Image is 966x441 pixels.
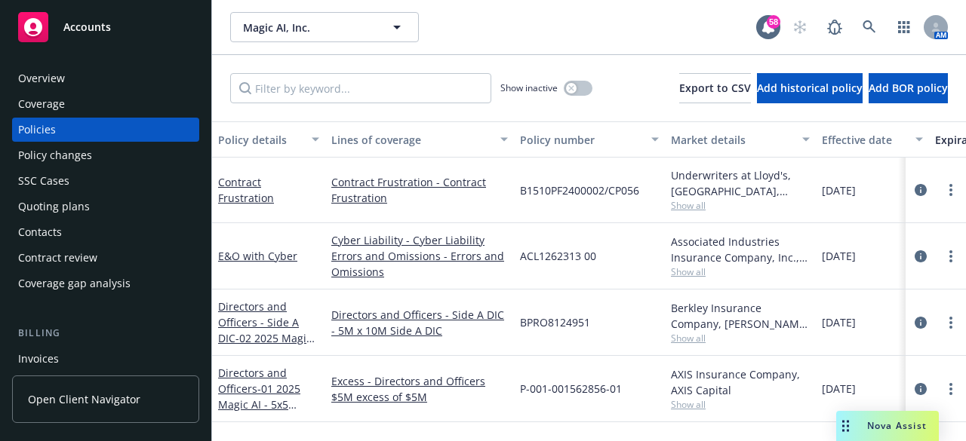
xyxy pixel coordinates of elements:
[63,21,111,33] span: Accounts
[12,271,199,296] a: Coverage gap analysis
[331,307,508,338] a: Directors and Officers - Side A DIC - 5M x 10M Side A DIC
[679,81,751,95] span: Export to CSV
[18,143,92,167] div: Policy changes
[230,12,419,42] button: Magic AI, Inc.
[836,411,939,441] button: Nova Assist
[889,12,919,42] a: Switch app
[665,121,816,158] button: Market details
[230,73,491,103] input: Filter by keyword...
[836,411,855,441] div: Drag to move
[520,248,596,264] span: ACL1262313 00
[18,220,62,244] div: Contacts
[18,194,90,219] div: Quoting plans
[514,121,665,158] button: Policy number
[757,73,863,103] button: Add historical policy
[12,118,199,142] a: Policies
[331,132,491,148] div: Lines of coverage
[854,12,884,42] a: Search
[671,300,810,332] div: Berkley Insurance Company, [PERSON_NAME] Corporation
[218,366,300,427] a: Directors and Officers
[671,332,810,345] span: Show all
[12,326,199,341] div: Billing
[218,299,312,377] a: Directors and Officers - Side A DIC
[671,398,810,411] span: Show all
[18,169,69,193] div: SSC Cases
[671,132,793,148] div: Market details
[331,248,508,280] a: Errors and Omissions - Errors and Omissions
[212,121,325,158] button: Policy details
[912,181,930,199] a: circleInformation
[822,132,906,148] div: Effective date
[757,81,863,95] span: Add historical policy
[869,81,948,95] span: Add BOR policy
[18,246,97,270] div: Contract review
[500,81,558,94] span: Show inactive
[12,92,199,116] a: Coverage
[822,248,856,264] span: [DATE]
[671,366,810,398] div: AXIS Insurance Company, AXIS Capital
[218,132,303,148] div: Policy details
[325,121,514,158] button: Lines of coverage
[867,419,927,432] span: Nova Assist
[331,373,508,405] a: Excess - Directors and Officers $5M excess of $5M
[520,314,590,330] span: BPRO8124951
[822,381,856,397] span: [DATE]
[12,66,199,90] a: Overview
[520,381,622,397] span: P-001-001562856-01
[18,118,56,142] div: Policies
[816,121,929,158] button: Effective date
[12,6,199,48] a: Accounts
[218,381,300,427] span: - 01 2025 Magic AI - 5x5 Binder - Axis
[12,220,199,244] a: Contacts
[12,143,199,167] a: Policy changes
[18,271,131,296] div: Coverage gap analysis
[671,167,810,199] div: Underwriters at Lloyd's, [GEOGRAPHIC_DATA], [PERSON_NAME] of [GEOGRAPHIC_DATA], RT Specialty Insu...
[671,199,810,212] span: Show all
[218,175,274,205] a: Contract Frustration
[942,380,960,398] a: more
[822,314,856,330] span: [DATE]
[331,174,508,206] a: Contract Frustration - Contract Frustration
[912,314,930,332] a: circleInformation
[520,182,639,198] span: B1510PF2400002/CP056
[18,347,59,371] div: Invoices
[942,314,960,332] a: more
[679,73,751,103] button: Export to CSV
[12,347,199,371] a: Invoices
[869,73,948,103] button: Add BOR policy
[785,12,815,42] a: Start snowing
[331,232,508,248] a: Cyber Liability - Cyber Liability
[912,247,930,265] a: circleInformation
[12,169,199,193] a: SSC Cases
[822,182,856,198] span: [DATE]
[820,12,850,42] a: Report a Bug
[520,132,642,148] div: Policy number
[912,380,930,398] a: circleInformation
[18,92,65,116] div: Coverage
[671,234,810,265] div: Associated Industries Insurance Company, Inc., AmTrust Financial Services, RT Specialty Insurance...
[942,247,960,265] a: more
[28,391,140,407] span: Open Client Navigator
[671,265,810,278] span: Show all
[18,66,65,90] div: Overview
[942,181,960,199] a: more
[218,331,315,377] span: - 02 2025 Magic AI - 5x10 [PERSON_NAME]
[218,249,297,263] a: E&O with Cyber
[243,20,374,35] span: Magic AI, Inc.
[767,15,780,29] div: 58
[12,194,199,219] a: Quoting plans
[12,246,199,270] a: Contract review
